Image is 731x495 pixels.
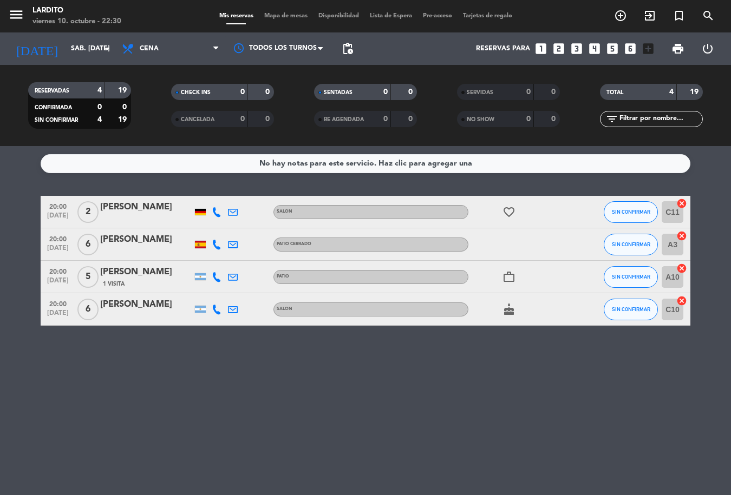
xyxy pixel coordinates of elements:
button: SIN CONFIRMAR [604,266,658,288]
strong: 4 [669,88,674,96]
div: [PERSON_NAME] [100,233,192,247]
span: Pre-acceso [417,13,458,19]
div: [PERSON_NAME] [100,265,192,279]
strong: 0 [97,103,102,111]
span: 5 [77,266,99,288]
strong: 0 [526,115,531,123]
span: SERVIDAS [467,90,493,95]
button: SIN CONFIRMAR [604,299,658,320]
i: cancel [676,198,687,209]
span: 1 Visita [103,280,125,288]
strong: 0 [526,88,531,96]
span: SALON [277,209,292,214]
span: 2 [77,201,99,223]
div: LOG OUT [693,32,723,65]
i: cake [502,303,515,316]
strong: 0 [240,115,245,123]
span: CANCELADA [181,117,214,122]
strong: 0 [551,88,558,96]
span: [DATE] [44,245,71,257]
input: Filtrar por nombre... [618,113,702,125]
strong: 0 [383,115,388,123]
span: SIN CONFIRMAR [612,306,650,312]
i: looks_two [552,42,566,56]
span: SENTADAS [324,90,353,95]
div: Lardito [32,5,121,16]
i: looks_5 [605,42,619,56]
span: RESERVADAS [35,88,69,94]
i: turned_in_not [673,9,686,22]
strong: 4 [97,87,102,94]
strong: 0 [265,88,272,96]
span: 6 [77,299,99,320]
i: cancel [676,295,687,306]
span: PATIO CERRADO [277,242,311,246]
span: [DATE] [44,309,71,322]
span: SIN CONFIRMAR [612,241,650,247]
i: looks_4 [588,42,602,56]
i: exit_to_app [643,9,656,22]
span: Cena [140,45,159,52]
strong: 0 [265,115,272,123]
span: 20:00 [44,232,71,245]
i: looks_3 [570,42,584,56]
span: TOTAL [606,90,623,95]
strong: 4 [97,116,102,123]
i: add_box [641,42,655,56]
span: 20:00 [44,200,71,212]
i: work_outline [502,270,515,283]
span: [DATE] [44,212,71,225]
i: add_circle_outline [614,9,627,22]
span: CHECK INS [181,90,211,95]
span: Disponibilidad [313,13,364,19]
strong: 0 [408,115,415,123]
button: SIN CONFIRMAR [604,201,658,223]
span: SIN CONFIRMAR [35,117,78,123]
span: [DATE] [44,277,71,289]
strong: 19 [118,87,129,94]
span: print [671,42,684,55]
strong: 19 [118,116,129,123]
span: pending_actions [341,42,354,55]
i: power_settings_new [701,42,714,55]
span: SALON [277,307,292,311]
strong: 19 [690,88,701,96]
i: filter_list [605,113,618,126]
i: [DATE] [8,37,66,61]
span: Lista de Espera [364,13,417,19]
strong: 0 [551,115,558,123]
span: Mapa de mesas [259,13,313,19]
i: cancel [676,263,687,274]
span: RE AGENDADA [324,117,364,122]
span: 20:00 [44,265,71,277]
strong: 0 [383,88,388,96]
button: SIN CONFIRMAR [604,234,658,255]
span: 6 [77,234,99,255]
span: PATIO [277,274,289,279]
span: Tarjetas de regalo [458,13,518,19]
i: cancel [676,230,687,241]
span: CONFIRMADA [35,105,72,110]
i: arrow_drop_down [101,42,114,55]
div: [PERSON_NAME] [100,200,192,214]
div: [PERSON_NAME] [100,298,192,312]
strong: 0 [122,103,129,111]
i: looks_one [534,42,548,56]
span: Reservas para [476,45,530,52]
i: favorite_border [502,206,515,219]
i: menu [8,6,24,23]
span: SIN CONFIRMAR [612,209,650,215]
div: viernes 10. octubre - 22:30 [32,16,121,27]
span: SIN CONFIRMAR [612,274,650,280]
span: NO SHOW [467,117,494,122]
div: No hay notas para este servicio. Haz clic para agregar una [259,157,472,170]
span: Mis reservas [214,13,259,19]
button: menu [8,6,24,27]
strong: 0 [408,88,415,96]
strong: 0 [240,88,245,96]
i: search [702,9,715,22]
i: looks_6 [623,42,637,56]
span: 20:00 [44,297,71,309]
